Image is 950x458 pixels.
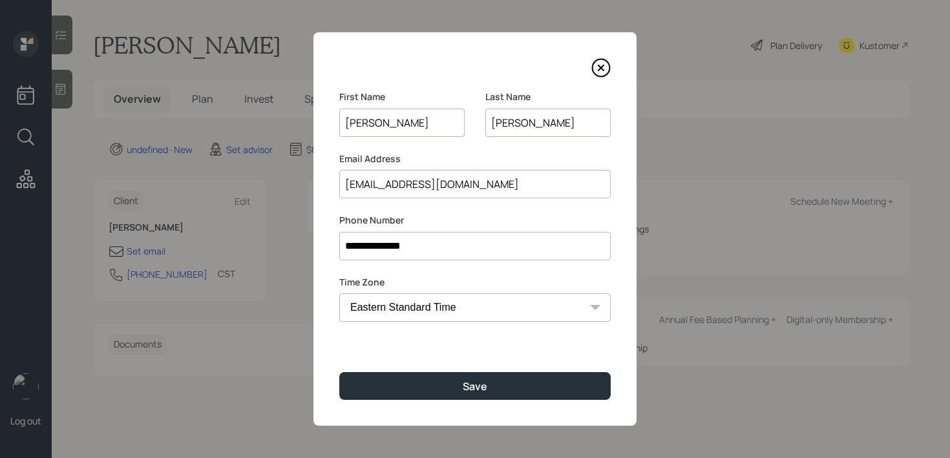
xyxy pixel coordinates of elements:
[463,379,487,393] div: Save
[339,90,465,103] label: First Name
[339,276,611,289] label: Time Zone
[339,214,611,227] label: Phone Number
[485,90,611,103] label: Last Name
[339,372,611,400] button: Save
[339,152,611,165] label: Email Address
